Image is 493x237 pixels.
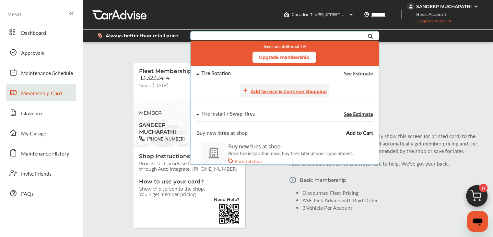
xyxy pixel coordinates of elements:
div: Add to Cart [346,130,373,135]
div: Tire Rotation [201,70,231,76]
img: tire-at-shop.8d87e6de.svg [202,142,225,164]
a: Glovebox [6,104,76,121]
img: location_vector.a44bc228.svg [364,12,369,17]
p: Did you know? [289,119,483,127]
span: See Estimate [344,70,373,76]
span: MEMBER [139,110,202,116]
span: Fleet Membership ID [139,68,200,74]
span: Glovebox [21,109,43,118]
span: You'll get member pricing. [139,191,240,197]
img: price-tag.a6a2772c.svg [228,158,233,164]
a: FAQs [6,185,76,202]
span: Dashboard [21,29,46,37]
img: phone-black.37208b07.svg [139,136,145,141]
span: Canadian Tire 199 , [STREET_ADDRESS] [GEOGRAPHIC_DATA] , ON N8R 1A1 [292,12,428,17]
span: Approvals [21,49,44,57]
li: 3 Vehicle Per Account [302,204,483,211]
div: Add Service & Continue Shopping [251,86,327,95]
span: How to use your card? [139,178,240,186]
span: Always better than retail price. [106,33,180,38]
a: Approvals [6,44,76,61]
img: header-divider.bc55588e.svg [401,10,402,19]
img: jVpblrzwTbfkPYzPPzSLxeg0AAAAASUVORK5CYII= [407,3,415,10]
p: Book tire installation now, buy tires later at your appointment. [228,151,353,156]
small: Save an additional 7% [263,44,306,49]
a: Invite Friends [6,165,76,181]
img: WGsFRI8htEPBVLJbROoPRyZpYNWhNONpIPPETTm6eUC0GeLEiAAAAAElFTkSuQmCC [473,4,478,9]
span: Maintenance History [21,150,69,158]
span: SANDEEP MUCHAPATHI [139,119,202,135]
p: Instead of booking online, you can simply show this screen (or printed card) to the shop when you... [289,132,483,155]
span: Membership Card [21,89,62,98]
p: Priced at shop [235,158,261,164]
a: Maintenance Schedule [6,64,76,81]
a: Membership Card [6,84,76,101]
div: Buy new at shop [196,130,248,135]
span: MENU [7,12,21,17]
span: Upgrade Account [407,19,452,27]
span: Show this screen to the shop. [139,186,240,191]
span: ID:3232414 [139,74,170,81]
a: Need Help? [214,198,240,203]
img: Vector.a173687b.svg [289,172,296,188]
p: You're busy. We get it. [289,107,483,114]
li: ASE Tech Advice with Paid Order [302,196,483,204]
span: See Estimate [344,111,373,116]
button: Upgrade membership [252,52,316,63]
a: Dashboard [6,24,76,41]
img: cart_icon.3d0951e8.svg [461,182,492,213]
a: Maintenance History [6,144,76,161]
div: SANDEEP MUCHAPATHI [416,4,472,9]
iframe: Button to launch messaging window [467,211,488,232]
li: Discounted Fleet Pricing [302,189,483,196]
img: header-down-arrow.9dd2ce7d.svg [348,12,354,17]
img: dollor_label_vector.a70140d1.svg [98,33,102,38]
span: Shop instructions [139,153,240,160]
span: 0 [479,184,487,192]
p: Basic membership [300,177,346,183]
p: And remember, CarAdvise is always here to help. We've got your back. [289,160,483,167]
span: My Garage [21,130,46,138]
span: Invite Friends [21,170,52,178]
span: Since [DATE] [139,81,169,87]
span: Process as CarAdvise National Account through Auto Integrate. [PHONE_NUMBER] [139,160,240,171]
span: Basic Account [407,11,451,18]
a: My Garage [6,124,76,141]
span: [PHONE_NUMBER] [145,136,185,142]
img: header-home-logo.8d720a4f.svg [284,12,289,17]
img: validBarcode.04db607d403785ac2641.png [218,203,240,224]
div: Buy new tires at shop [228,141,353,151]
span: Maintenance Schedule [21,69,73,78]
span: tires [218,129,229,136]
span: FAQs [21,190,34,198]
div: Tire Install / Swap Tires [201,111,255,117]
